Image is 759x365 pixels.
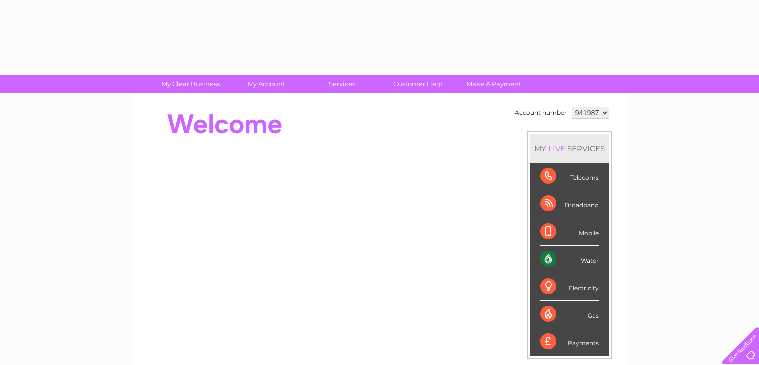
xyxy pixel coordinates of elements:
[546,144,567,153] div: LIVE
[453,75,535,93] a: Make A Payment
[512,104,569,121] td: Account number
[540,190,599,218] div: Broadband
[149,75,232,93] a: My Clear Business
[540,273,599,301] div: Electricity
[540,246,599,273] div: Water
[301,75,383,93] a: Services
[530,134,609,163] div: MY SERVICES
[225,75,307,93] a: My Account
[377,75,459,93] a: Customer Help
[540,328,599,355] div: Payments
[540,301,599,328] div: Gas
[540,218,599,246] div: Mobile
[540,163,599,190] div: Telecoms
